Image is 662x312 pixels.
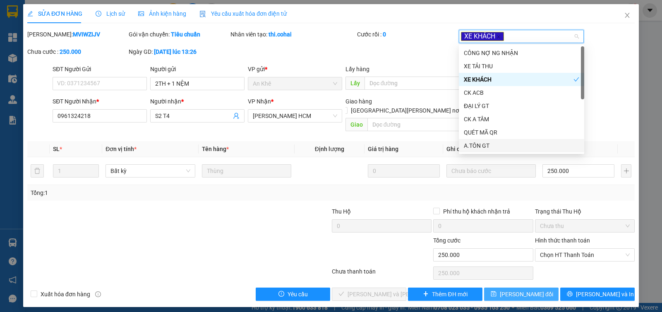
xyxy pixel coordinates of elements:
b: 0 [383,31,386,38]
span: Giao [345,118,367,131]
div: [PERSON_NAME]: [27,30,127,39]
div: ĐẠI LÝ GT [459,99,584,113]
label: Hình thức thanh toán [535,237,590,244]
span: XE KHÁCH [461,32,504,41]
b: MVIWZIJV [73,31,100,38]
b: thi.cohai [269,31,292,38]
span: edit [27,11,33,17]
span: SL [53,146,60,152]
span: Lịch sử [96,10,125,17]
div: CK A TÂM [464,115,579,124]
span: user-add [233,113,240,119]
span: Trần Phú HCM [253,110,337,122]
div: XE KHÁCH [464,75,573,84]
div: Chưa cước : [27,47,127,56]
div: A.TÔN GT [464,141,579,150]
span: save [491,291,496,298]
span: Bất kỳ [110,165,190,177]
button: delete [31,164,44,178]
b: 250.000 [60,48,81,55]
span: Ảnh kiện hàng [138,10,186,17]
span: Lấy [345,77,365,90]
span: Chưa thu [540,220,630,232]
span: plus [423,291,429,298]
button: save[PERSON_NAME] đổi [484,288,559,301]
div: SĐT Người Nhận [53,97,147,106]
div: CK ACB [464,88,579,97]
span: An Khê [253,77,337,90]
span: Định lượng [315,146,344,152]
button: plus [621,164,631,178]
span: info-circle [95,291,101,297]
div: Người gửi [150,65,245,74]
b: Tiêu chuẩn [171,31,200,38]
input: Dọc đường [365,77,464,90]
b: [DATE] lúc 13:26 [154,48,197,55]
button: check[PERSON_NAME] và [PERSON_NAME] hàng [332,288,406,301]
div: Chưa thanh toán [331,267,432,281]
span: Thu Hộ [332,208,351,215]
input: VD: Bàn, Ghế [202,164,291,178]
div: QUÉT MÃ QR [459,126,584,139]
span: Chọn HT Thanh Toán [540,249,630,261]
div: Ngày GD: [129,47,228,56]
span: [PERSON_NAME] và In [576,290,634,299]
span: [PERSON_NAME] đổi [500,290,553,299]
div: A.TÔN GT [459,139,584,152]
span: Phí thu hộ khách nhận trả [440,207,513,216]
span: SỬA ĐƠN HÀNG [27,10,82,17]
span: exclamation-circle [278,291,284,298]
button: Close [616,4,639,27]
div: XE TẢI THU [459,60,584,73]
span: Tên hàng [202,146,229,152]
span: close [624,12,631,19]
span: Đơn vị tính [106,146,137,152]
span: Tổng cước [433,237,461,244]
div: Trạng thái Thu Hộ [535,207,635,216]
span: Giao hàng [345,98,372,105]
span: picture [138,11,144,17]
div: Người nhận [150,97,245,106]
img: icon [199,11,206,17]
div: CK ACB [459,86,584,99]
input: Ghi Chú [446,164,536,178]
span: Giá trị hàng [368,146,398,152]
div: VP gửi [248,65,342,74]
span: Thêm ĐH mới [432,290,467,299]
span: printer [567,291,573,298]
div: Cước rồi : [357,30,457,39]
div: CÔNG NỢ NG NHẬN [459,46,584,60]
button: printer[PERSON_NAME] và In [560,288,635,301]
button: exclamation-circleYêu cầu [256,288,330,301]
input: 0 [368,164,440,178]
div: Nhân viên tạo: [230,30,356,39]
div: Gói vận chuyển: [129,30,228,39]
span: Yêu cầu xuất hóa đơn điện tử [199,10,287,17]
div: SĐT Người Gửi [53,65,147,74]
span: Lấy hàng [345,66,369,72]
div: Tổng: 1 [31,188,256,197]
th: Ghi chú [443,141,539,157]
span: [GEOGRAPHIC_DATA][PERSON_NAME] nơi [348,106,464,115]
div: XE KHÁCH [459,73,584,86]
span: Xuất hóa đơn hàng [37,290,94,299]
span: Yêu cầu [288,290,308,299]
span: clock-circle [96,11,101,17]
button: plusThêm ĐH mới [408,288,482,301]
div: CÔNG NỢ NG NHẬN [464,48,579,58]
input: Dọc đường [367,118,464,131]
span: VP Nhận [248,98,271,105]
div: ĐẠI LÝ GT [464,101,579,110]
div: CK A TÂM [459,113,584,126]
span: close [496,35,501,39]
div: XE TẢI THU [464,62,579,71]
span: check [573,77,579,82]
div: QUÉT MÃ QR [464,128,579,137]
